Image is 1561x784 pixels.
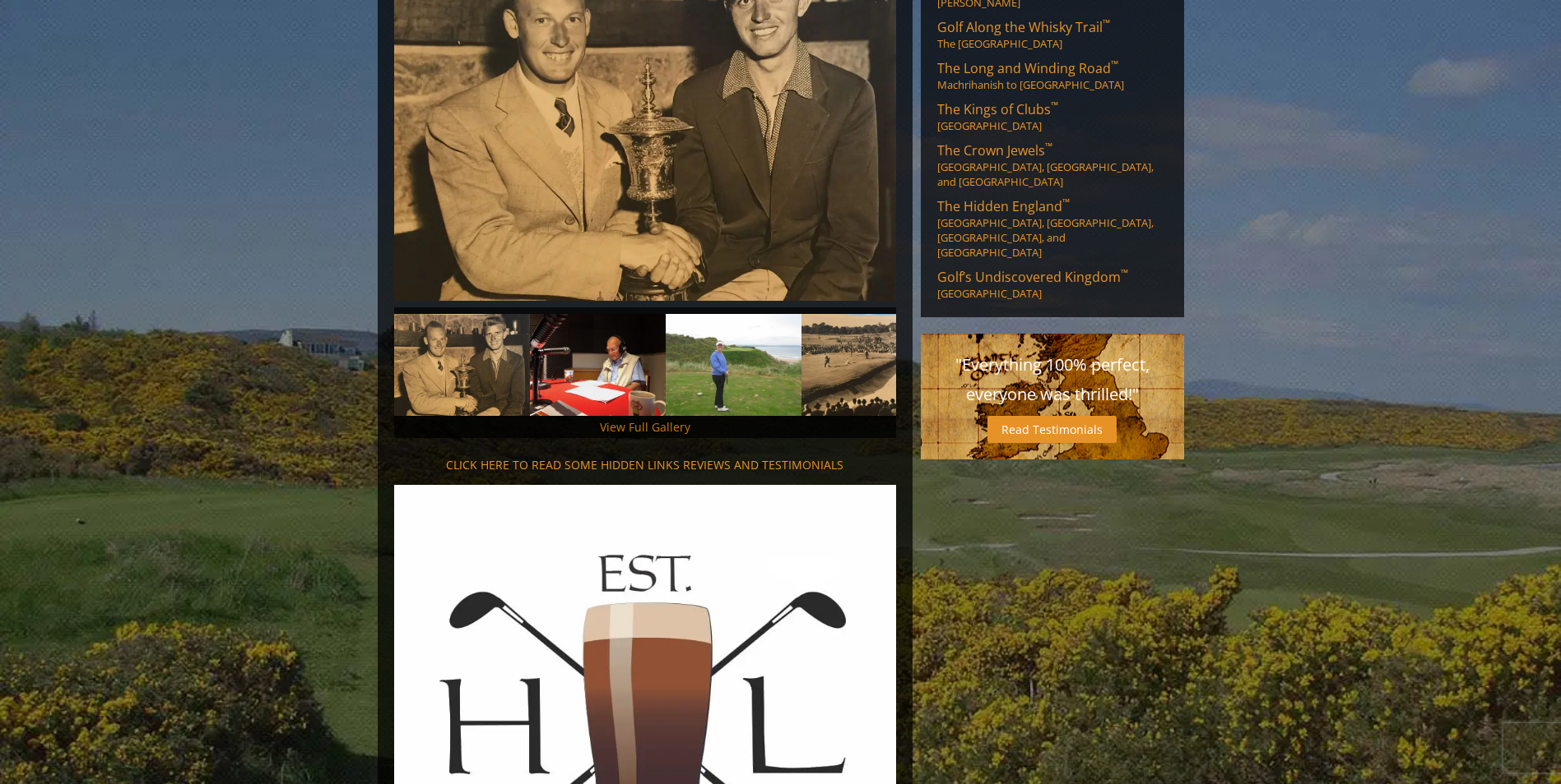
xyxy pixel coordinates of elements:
a: Golf Along the Whisky Trail™The [GEOGRAPHIC_DATA] [937,18,1168,51]
sup: ™ [1111,58,1118,71]
span: Golf Along the Whisky Trail [937,18,1110,36]
sup: ™ [1045,140,1052,154]
span: The Kings of Clubs [937,100,1058,118]
a: Read Testimonials [987,416,1117,443]
a: View Full Gallery [600,419,690,435]
a: CLICK HERE TO READ SOME HIDDEN LINKS REVIEWS AND TESTIMONIALS [446,457,843,473]
sup: ™ [1121,266,1128,280]
span: The Hidden England [937,197,1070,215]
p: "Everything 100% perfect, everyone was thrilled!" [937,350,1168,409]
a: The Crown Jewels™[GEOGRAPHIC_DATA], [GEOGRAPHIC_DATA], and [GEOGRAPHIC_DATA] [937,141,1168,189]
span: Golf’s Undiscovered Kingdom [937,268,1128,286]
a: Golf’s Undiscovered Kingdom™[GEOGRAPHIC_DATA] [937,268,1168,301]
a: The Hidden England™[GEOGRAPHIC_DATA], [GEOGRAPHIC_DATA], [GEOGRAPHIC_DATA], and [GEOGRAPHIC_DATA] [937,197,1168,260]
a: The Long and Winding Road™Machrihanish to [GEOGRAPHIC_DATA] [937,59,1168,92]
sup: ™ [1062,196,1070,210]
span: The Long and Winding Road [937,59,1118,77]
span: The Crown Jewels [937,141,1052,159]
a: The Kings of Clubs™[GEOGRAPHIC_DATA] [937,100,1168,133]
sup: ™ [1103,16,1110,30]
sup: ™ [1051,99,1058,113]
